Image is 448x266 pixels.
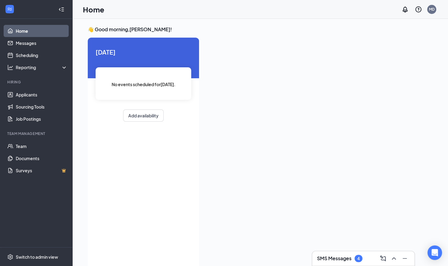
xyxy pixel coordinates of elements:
svg: ChevronUp [390,255,397,262]
svg: ComposeMessage [379,255,387,262]
div: Reporting [16,64,68,70]
div: 4 [357,256,360,261]
span: No events scheduled for [DATE] . [112,81,175,88]
div: MD [429,7,435,12]
button: Minimize [400,254,410,263]
a: Team [16,140,67,152]
a: Applicants [16,89,67,101]
a: Job Postings [16,113,67,125]
h3: 👋 Good morning, [PERSON_NAME] ! [88,26,433,33]
a: SurveysCrown [16,164,67,177]
svg: Notifications [401,6,409,13]
a: Sourcing Tools [16,101,67,113]
svg: QuestionInfo [415,6,422,13]
div: Hiring [7,79,66,85]
h1: Home [83,4,104,15]
span: [DATE] [96,47,191,57]
button: ComposeMessage [378,254,388,263]
button: ChevronUp [389,254,399,263]
button: Add availability [123,109,164,122]
svg: Collapse [58,6,64,12]
svg: Minimize [401,255,408,262]
div: Switch to admin view [16,254,58,260]
a: Documents [16,152,67,164]
a: Messages [16,37,67,49]
h3: SMS Messages [317,255,352,262]
a: Scheduling [16,49,67,61]
svg: WorkstreamLogo [7,6,13,12]
svg: Settings [7,254,13,260]
div: Open Intercom Messenger [427,245,442,260]
svg: Analysis [7,64,13,70]
a: Home [16,25,67,37]
div: Team Management [7,131,66,136]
